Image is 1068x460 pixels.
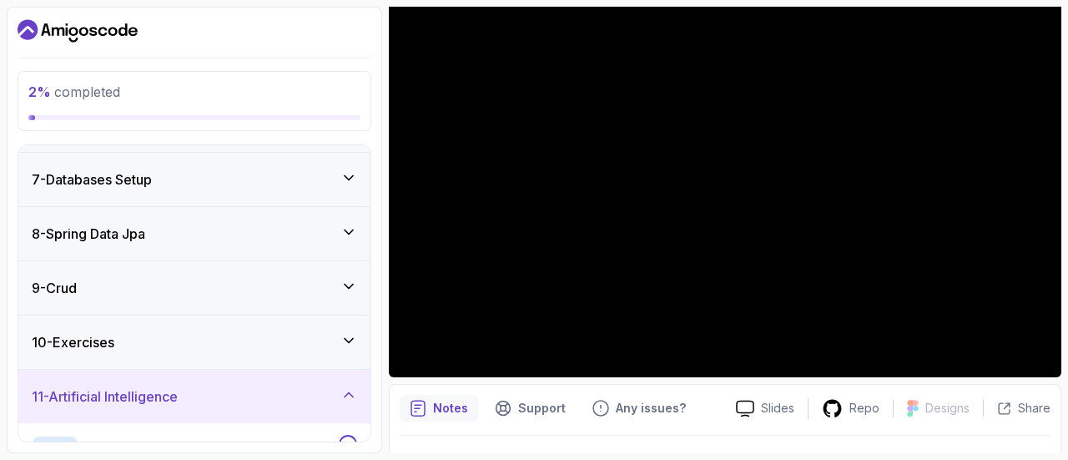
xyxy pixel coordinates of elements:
p: Support [518,400,566,417]
p: Slides [761,400,794,417]
p: Any issues? [616,400,686,417]
button: Support button [485,395,576,422]
button: 7-Databases Setup [18,153,370,206]
p: Notes [433,400,468,417]
span: completed [28,83,120,100]
button: Share [983,400,1050,417]
button: 8-Spring Data Jpa [18,207,370,260]
p: 1 - Intro [95,437,138,457]
h3: 10 - Exercises [32,332,114,352]
a: Slides [723,400,808,417]
button: notes button [400,395,478,422]
p: Repo [849,400,879,417]
h3: 9 - Crud [32,278,77,298]
button: 10-Exercises [18,316,370,369]
span: 2 % [28,83,51,100]
button: 9-Crud [18,261,370,315]
h3: 8 - Spring Data Jpa [32,224,145,244]
button: 11-Artificial Intelligence [18,370,370,423]
p: Designs [925,400,970,417]
button: Feedback button [582,395,696,422]
a: Repo [809,398,893,419]
h3: 11 - Artificial Intelligence [32,387,178,407]
p: Share [1018,400,1050,417]
h3: 7 - Databases Setup [32,169,152,190]
a: Dashboard [18,18,138,44]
